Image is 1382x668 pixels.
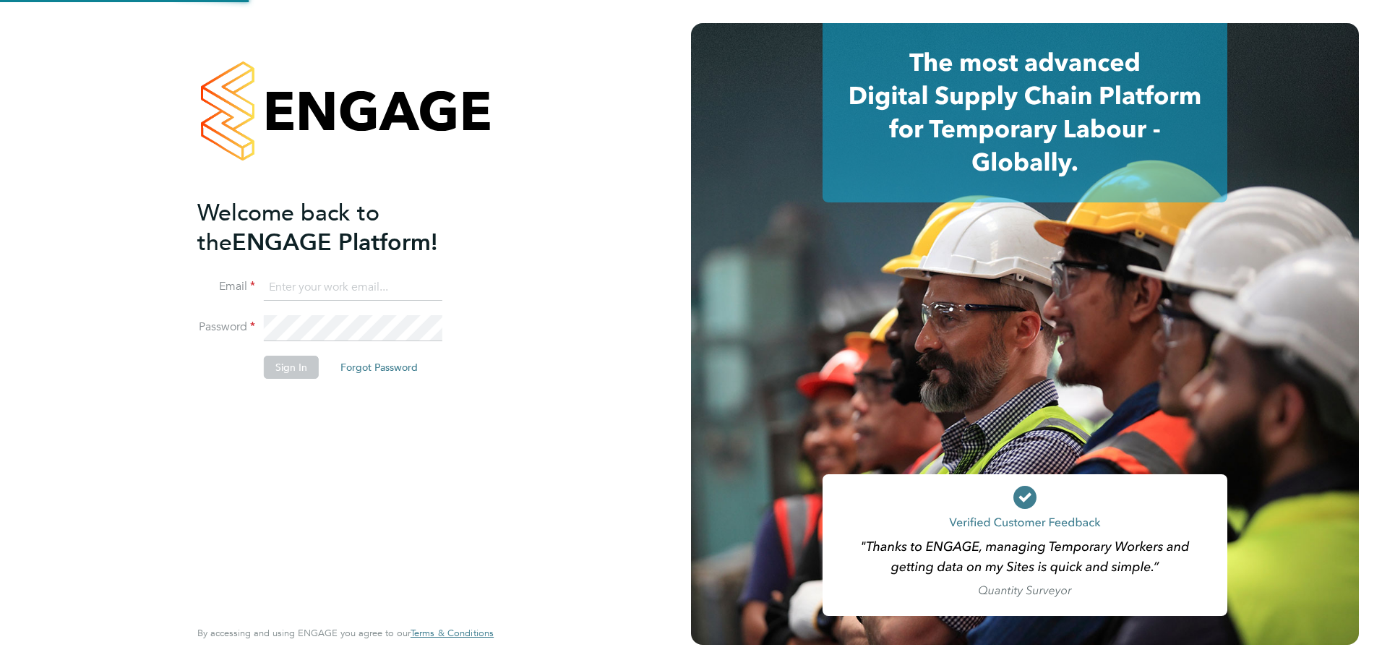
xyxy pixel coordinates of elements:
span: By accessing and using ENGAGE you agree to our [197,627,494,639]
label: Email [197,279,255,294]
a: Terms & Conditions [411,628,494,639]
input: Enter your work email... [264,275,442,301]
button: Forgot Password [329,356,429,379]
label: Password [197,320,255,335]
button: Sign In [264,356,319,379]
span: Welcome back to the [197,199,379,257]
h2: ENGAGE Platform! [197,198,479,257]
